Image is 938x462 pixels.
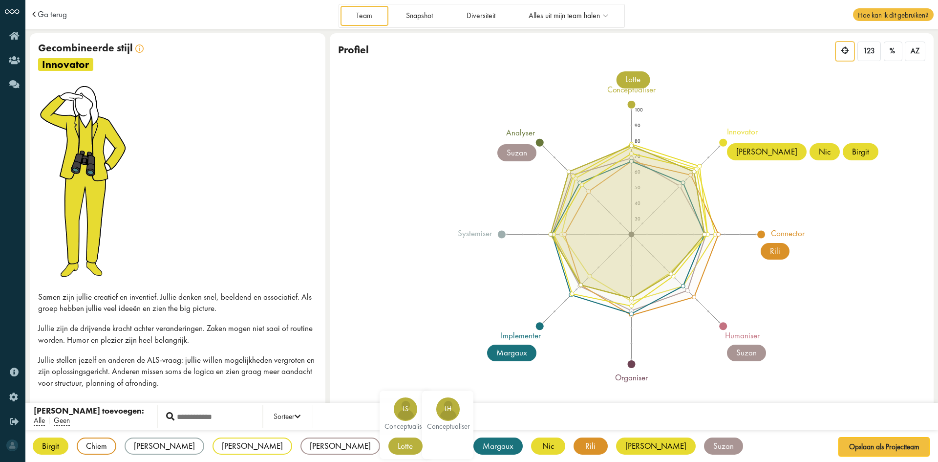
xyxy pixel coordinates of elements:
[388,438,423,455] div: Lotte
[635,138,641,144] text: 80
[33,438,68,455] div: Birgit
[38,10,67,19] a: Ga terug
[507,127,536,138] tspan: analyser
[838,437,930,457] button: Opslaan als Projectteam
[274,411,300,423] div: Sorteer
[761,243,789,260] div: Rili
[394,405,417,413] span: LS
[616,438,696,455] div: [PERSON_NAME]
[531,438,565,455] div: Nic
[390,6,448,26] a: Snapshot
[473,438,523,455] div: Margaux
[529,12,600,20] span: Alles uit mijn team halen
[427,423,469,430] div: conceptualiser
[38,354,318,389] p: Jullie stellen jezelf en anderen de ALS-vraag: jullie willen mogelijkheden vergroten en zijn oplo...
[34,416,45,426] span: Alle
[513,6,623,26] a: Alles uit mijn team halen
[450,6,511,26] a: Diversiteit
[704,438,743,455] div: Suzan
[863,46,875,56] span: 123
[38,83,137,279] img: innovator.png
[34,405,144,417] div: [PERSON_NAME] toevoegen:
[338,43,369,56] span: Profiel
[54,416,70,426] span: Geen
[38,323,318,346] p: Jullie zijn de drijvende kracht achter veranderingen. Zaken mogen niet saai of routine worden. Hu...
[501,330,541,341] tspan: implementer
[810,143,840,160] div: Nic
[843,143,878,160] div: Birgit
[38,41,133,54] span: Gecombineerde stijl
[436,405,460,413] span: LH
[300,438,380,455] div: [PERSON_NAME]
[890,46,895,56] span: %
[125,438,204,455] div: [PERSON_NAME]
[853,8,933,21] span: Hoe kan ik dit gebruiken?
[384,423,426,430] div: conceptualiser
[497,144,536,161] div: Suzan
[727,126,758,137] tspan: innovator
[213,438,292,455] div: [PERSON_NAME]
[616,71,650,88] div: Lotte
[771,228,806,239] tspan: connector
[458,228,492,239] tspan: systemiser
[725,330,760,341] tspan: humaniser
[616,372,649,383] tspan: organiser
[727,143,807,160] div: [PERSON_NAME]
[911,46,919,56] span: AZ
[607,84,657,95] tspan: conceptualiser
[487,345,536,362] div: Margaux
[635,107,643,113] text: 100
[635,122,641,129] text: 90
[38,58,93,71] span: innovator
[574,438,608,455] div: Rili
[38,291,318,315] p: Samen zijn jullie creatief en inventief. Jullie denken snel, beeldend en associatief. Als groep h...
[135,44,144,53] img: info.svg
[727,345,766,362] div: Suzan
[341,6,388,26] a: Team
[77,438,116,455] div: Chiem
